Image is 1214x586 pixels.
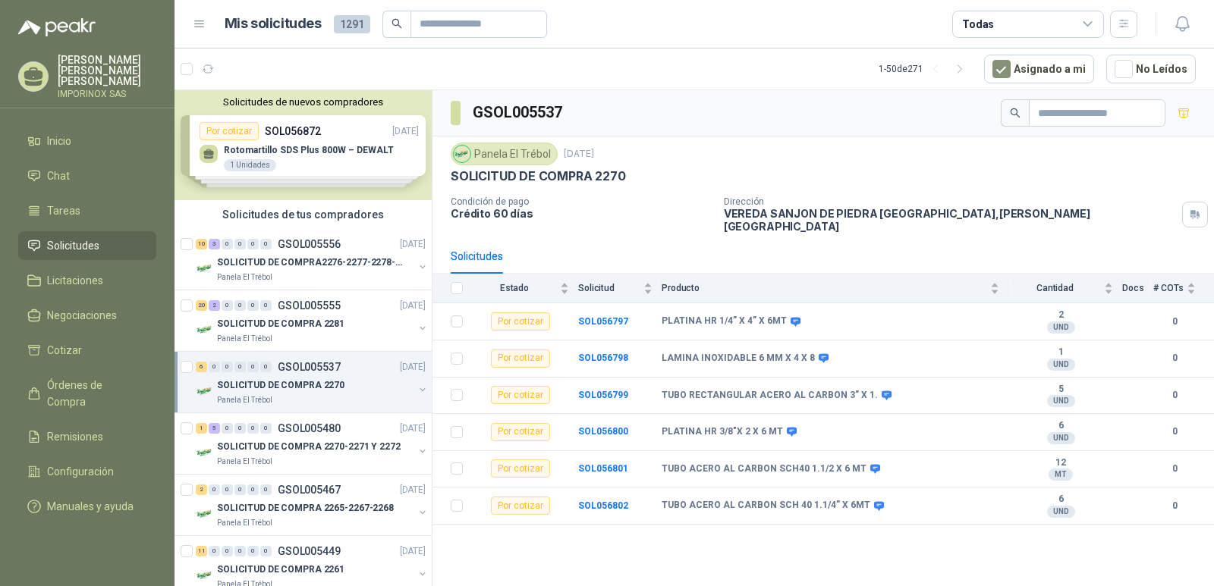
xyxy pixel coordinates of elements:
th: Estado [472,274,578,303]
a: 10 3 0 0 0 0 GSOL005556[DATE] Company LogoSOLICITUD DE COMPRA2276-2277-2278-2284-2285-Panela El T... [196,235,429,284]
a: SOL056802 [578,500,628,511]
b: 2 [1008,309,1113,321]
div: Solicitudes [451,248,503,265]
p: [DATE] [400,299,426,313]
p: SOLICITUD DE COMPRA 2261 [217,562,344,577]
a: Tareas [18,196,156,225]
div: Todas [962,16,994,33]
a: Remisiones [18,422,156,451]
b: 0 [1153,425,1196,439]
th: Producto [662,274,1008,303]
h1: Mis solicitudes [225,13,322,35]
p: [DATE] [400,544,426,559]
span: Manuales y ayuda [47,498,134,515]
a: SOL056797 [578,316,628,327]
a: Manuales y ayuda [18,492,156,521]
a: Configuración [18,457,156,486]
p: Dirección [724,196,1176,207]
b: 0 [1153,315,1196,329]
p: GSOL005480 [278,423,341,434]
div: 0 [234,423,246,434]
a: Solicitudes [18,231,156,260]
a: Cotizar [18,336,156,365]
a: 2 0 0 0 0 0 GSOL005467[DATE] Company LogoSOLICITUD DE COMPRA 2265-2267-2268Panela El Trébol [196,481,429,529]
span: # COTs [1153,283,1184,293]
div: 10 [196,239,207,249]
img: Logo peakr [18,18,96,36]
div: 0 [247,362,259,372]
a: 1 5 0 0 0 0 GSOL005480[DATE] Company LogoSOLICITUD DE COMPRA 2270-2271 Y 2272Panela El Trébol [196,419,429,468]
p: SOLICITUD DE COMPRA 2270 [217,378,344,393]
b: SOL056801 [578,463,628,474]
th: Docs [1122,274,1153,303]
th: Cantidad [1008,274,1122,303]
div: 0 [222,484,233,495]
span: Negociaciones [47,307,117,324]
p: [PERSON_NAME] [PERSON_NAME] [PERSON_NAME] [58,55,156,86]
div: Panela El Trébol [451,143,558,165]
a: 20 2 0 0 0 0 GSOL005555[DATE] Company LogoSOLICITUD DE COMPRA 2281Panela El Trébol [196,296,429,345]
p: Crédito 60 días [451,207,712,220]
span: search [392,18,402,29]
b: 12 [1008,457,1113,469]
div: 5 [209,423,220,434]
div: 6 [196,362,207,372]
p: [DATE] [400,360,426,374]
p: [DATE] [400,483,426,497]
b: PLATINA HR 3/8"X 2 X 6 MT [662,426,783,438]
span: Remisiones [47,428,103,445]
div: 0 [247,300,259,311]
div: Por cotizar [491,312,550,331]
span: Licitaciones [47,272,103,289]
b: 1 [1008,346,1113,359]
b: 0 [1153,462,1196,476]
div: 0 [247,546,259,556]
button: Solicitudes de nuevos compradores [181,96,426,108]
a: SOL056799 [578,390,628,400]
div: 0 [260,423,272,434]
p: IMPORINOX SAS [58,89,156,99]
span: Chat [47,168,70,184]
div: 0 [234,546,246,556]
span: search [1010,108,1021,118]
b: 5 [1008,384,1113,396]
div: 0 [234,362,246,372]
b: LAMINA INOXIDABLE 6 MM X 4 X 8 [662,353,815,365]
span: 1291 [334,15,370,33]
span: Estado [472,283,557,293]
div: 20 [196,300,207,311]
div: UND [1047,321,1075,334]
div: UND [1047,432,1075,444]
div: Solicitudes de tus compradores [175,200,432,229]
div: 0 [234,239,246,249]
a: SOL056798 [578,353,628,363]
div: 0 [260,239,272,249]
div: 2 [209,300,220,311]
div: Por cotizar [491,386,550,404]
div: 0 [222,546,233,556]
b: 0 [1153,499,1196,513]
b: 6 [1008,420,1113,432]
div: 3 [209,239,220,249]
button: Asignado a mi [984,55,1094,83]
a: Órdenes de Compra [18,371,156,416]
p: Panela El Trébol [217,394,272,406]
p: Panela El Trébol [217,333,272,345]
div: 0 [222,362,233,372]
span: Cantidad [1008,283,1101,293]
b: TUBO ACERO AL CARBON SCH40 1.1/2 X 6 MT [662,463,866,475]
span: Tareas [47,202,80,219]
img: Company Logo [196,259,214,277]
div: 0 [260,546,272,556]
p: Panela El Trébol [217,517,272,529]
div: UND [1047,506,1075,518]
p: VEREDA SANJON DE PIEDRA [GEOGRAPHIC_DATA] , [PERSON_NAME][GEOGRAPHIC_DATA] [724,207,1176,233]
p: SOLICITUD DE COMPRA 2270-2271 Y 2272 [217,440,401,454]
p: SOLICITUD DE COMPRA2276-2277-2278-2284-2285- [217,255,406,270]
div: 0 [260,484,272,495]
div: 0 [247,423,259,434]
a: SOL056800 [578,426,628,437]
